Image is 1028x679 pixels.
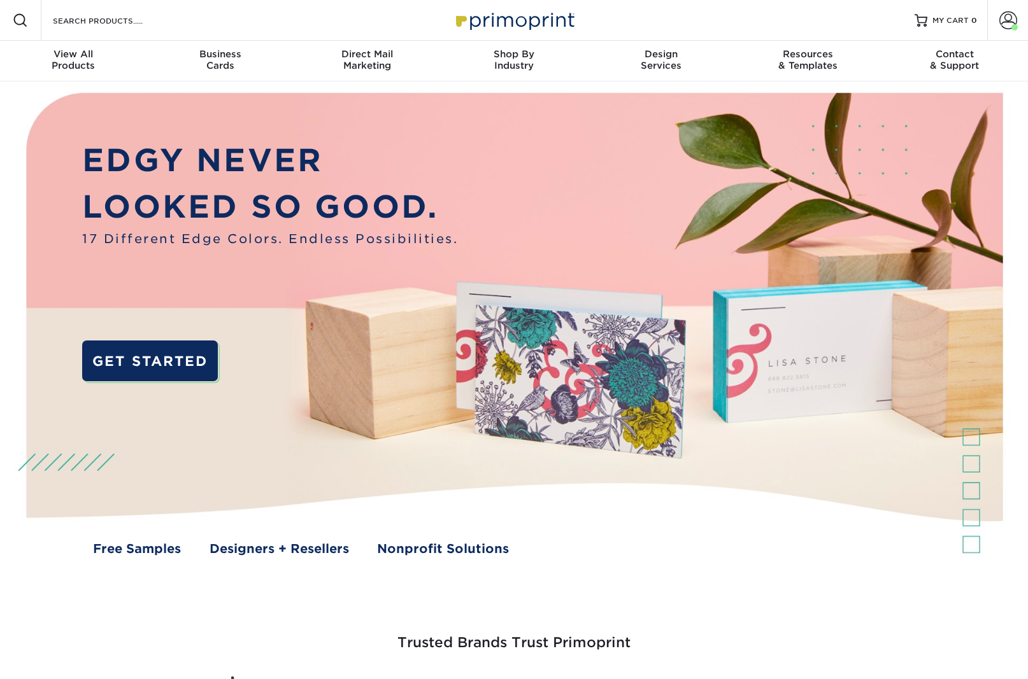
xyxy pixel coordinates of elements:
a: BusinessCards [147,41,294,81]
div: & Templates [734,48,882,71]
div: Cards [147,48,294,71]
h3: Trusted Brands Trust Primoprint [141,604,887,666]
span: Business [147,48,294,60]
a: GET STARTED [82,340,218,381]
span: 17 Different Edge Colors. Endless Possibilities. [82,230,458,248]
input: SEARCH PRODUCTS..... [52,13,176,28]
span: MY CART [932,15,969,26]
div: Services [587,48,734,71]
p: LOOKED SO GOOD. [82,184,458,230]
a: Shop ByIndustry [441,41,588,81]
a: Direct MailMarketing [294,41,441,81]
span: Direct Mail [294,48,441,60]
a: Free Samples [93,540,181,558]
span: Design [587,48,734,60]
span: Shop By [441,48,588,60]
a: DesignServices [587,41,734,81]
div: & Support [881,48,1028,71]
span: 0 [971,16,977,25]
span: Contact [881,48,1028,60]
span: Resources [734,48,882,60]
a: Nonprofit Solutions [377,540,509,558]
img: Primoprint [450,6,578,34]
a: Resources& Templates [734,41,882,81]
a: Contact& Support [881,41,1028,81]
a: Designers + Resellers [210,540,349,558]
p: EDGY NEVER [82,137,458,184]
div: Marketing [294,48,441,71]
div: Industry [441,48,588,71]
